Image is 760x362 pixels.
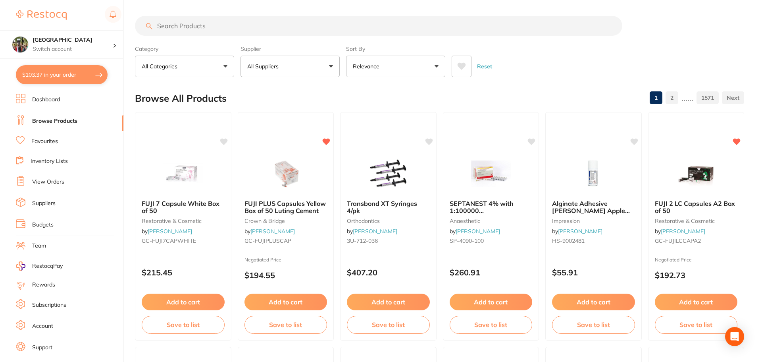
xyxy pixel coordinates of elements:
p: Switch account [33,45,113,53]
a: View Orders [32,178,64,186]
p: Relevance [353,62,383,70]
button: Save to list [244,316,327,333]
p: ...... [681,93,693,103]
a: 2 [666,90,678,106]
span: by [450,228,500,235]
a: Browse Products [32,117,77,125]
button: $103.37 in your order [16,65,108,84]
a: 1571 [697,90,719,106]
a: Restocq Logo [16,6,67,24]
h2: Browse All Products [135,93,227,104]
a: [PERSON_NAME] [456,228,500,235]
p: All Categories [142,62,181,70]
b: FUJI 7 Capsule White Box of 50 [142,200,225,215]
small: Negotiated Price [244,257,327,263]
button: Save to list [655,316,738,333]
p: $260.91 [450,268,533,277]
span: GC-FUJI7CAPWHITE [142,237,196,244]
a: Inventory Lists [31,157,68,165]
b: FUJI 2 LC Capsules A2 Box of 50 [655,200,738,215]
a: Favourites [31,137,58,145]
img: FUJI PLUS Capsules Yellow Box of 50 Luting Cement [260,154,312,194]
button: Add to cart [655,294,738,310]
img: SEPTANEST 4% with 1:100000 adrenalin 2.2ml 2xBox 50 GOLD [465,154,517,194]
a: Account [32,322,53,330]
button: Reset [475,56,494,77]
img: Transbond XT Syringes 4/pk [362,154,414,194]
b: Alginate Adhesive HENRY SCHEIN Apple Flavour 300ml Spray [552,200,635,215]
a: [PERSON_NAME] [353,228,397,235]
span: HS-9002481 [552,237,585,244]
small: restorative & cosmetic [655,218,738,224]
small: crown & bridge [244,218,327,224]
span: SP-4090-100 [450,237,484,244]
b: FUJI PLUS Capsules Yellow Box of 50 Luting Cement [244,200,327,215]
a: RestocqPay [16,261,63,271]
input: Search Products [135,16,622,36]
span: GC-FUJIPLUSCAP [244,237,291,244]
button: Save to list [552,316,635,333]
p: All Suppliers [247,62,282,70]
span: by [552,228,602,235]
a: Dashboard [32,96,60,104]
span: FUJI PLUS Capsules Yellow Box of 50 Luting Cement [244,199,326,215]
h4: Wanneroo Dental Centre [33,36,113,44]
img: Wanneroo Dental Centre [12,37,28,52]
button: All Suppliers [241,56,340,77]
b: Transbond XT Syringes 4/pk [347,200,430,215]
p: $194.55 [244,271,327,280]
p: $407.20 [347,268,430,277]
span: GC-FUJILCCAPA2 [655,237,701,244]
small: orthodontics [347,218,430,224]
small: Negotiated Price [655,257,738,263]
a: [PERSON_NAME] [661,228,705,235]
label: Category [135,45,234,52]
button: Save to list [450,316,533,333]
span: by [655,228,705,235]
a: 1 [650,90,662,106]
img: Alginate Adhesive HENRY SCHEIN Apple Flavour 300ml Spray [568,154,619,194]
button: Relevance [346,56,445,77]
button: Add to cart [244,294,327,310]
small: restorative & cosmetic [142,218,225,224]
img: Restocq Logo [16,10,67,20]
a: Team [32,242,46,250]
img: RestocqPay [16,261,25,271]
span: 3U-712-036 [347,237,378,244]
span: FUJI 7 Capsule White Box of 50 [142,199,219,215]
a: [PERSON_NAME] [148,228,192,235]
button: Add to cart [142,294,225,310]
button: Add to cart [552,294,635,310]
button: Save to list [347,316,430,333]
p: $192.73 [655,271,738,280]
p: $55.91 [552,268,635,277]
span: by [244,228,295,235]
button: Add to cart [347,294,430,310]
p: $215.45 [142,268,225,277]
span: RestocqPay [32,262,63,270]
a: Budgets [32,221,54,229]
button: Save to list [142,316,225,333]
button: Add to cart [450,294,533,310]
a: Subscriptions [32,301,66,309]
span: Transbond XT Syringes 4/pk [347,199,417,215]
label: Sort By [346,45,445,52]
label: Supplier [241,45,340,52]
a: Suppliers [32,199,56,207]
span: SEPTANEST 4% with 1:100000 [MEDICAL_DATA] 2.2ml 2xBox 50 GOLD [450,199,522,229]
img: FUJI 7 Capsule White Box of 50 [157,154,209,194]
div: Open Intercom Messenger [725,327,744,346]
small: anaesthetic [450,218,533,224]
span: by [347,228,397,235]
span: FUJI 2 LC Capsules A2 Box of 50 [655,199,735,215]
b: SEPTANEST 4% with 1:100000 adrenalin 2.2ml 2xBox 50 GOLD [450,200,533,215]
span: by [142,228,192,235]
small: impression [552,218,635,224]
a: [PERSON_NAME] [558,228,602,235]
a: Rewards [32,281,55,289]
span: Alginate Adhesive [PERSON_NAME] Apple Flavour 300ml Spray [552,199,630,222]
button: All Categories [135,56,234,77]
img: FUJI 2 LC Capsules A2 Box of 50 [670,154,722,194]
a: [PERSON_NAME] [250,228,295,235]
a: Support [32,344,52,352]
